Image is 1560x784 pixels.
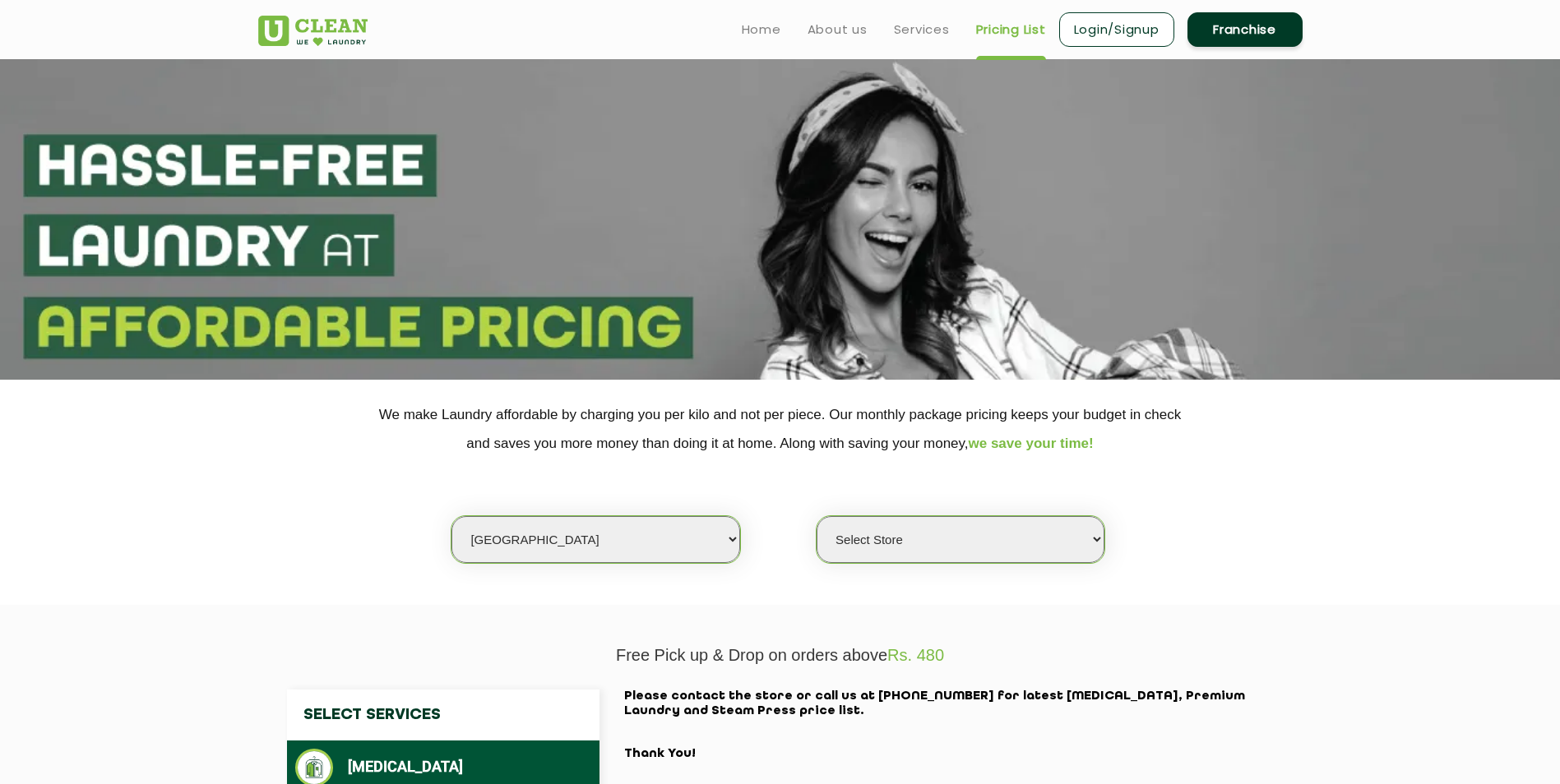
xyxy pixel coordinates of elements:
a: Services [894,20,950,39]
p: Free Pick up & Drop on orders above [258,646,1303,665]
span: we save your time! [969,436,1094,451]
a: Franchise [1187,12,1303,47]
a: Login/Signup [1059,12,1174,47]
h2: Please contact the store or call us at [PHONE_NUMBER] for latest [MEDICAL_DATA], Premium Laundry ... [624,689,1274,762]
p: We make Laundry affordable by charging you per kilo and not per piece. Our monthly package pricin... [258,400,1303,458]
a: Home [742,20,781,39]
span: Rs. 480 [887,646,944,664]
a: Pricing List [976,20,1046,39]
h4: Select Services [287,689,599,740]
img: UClean Laundry and Dry Cleaning [258,16,368,46]
a: About us [808,20,868,39]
